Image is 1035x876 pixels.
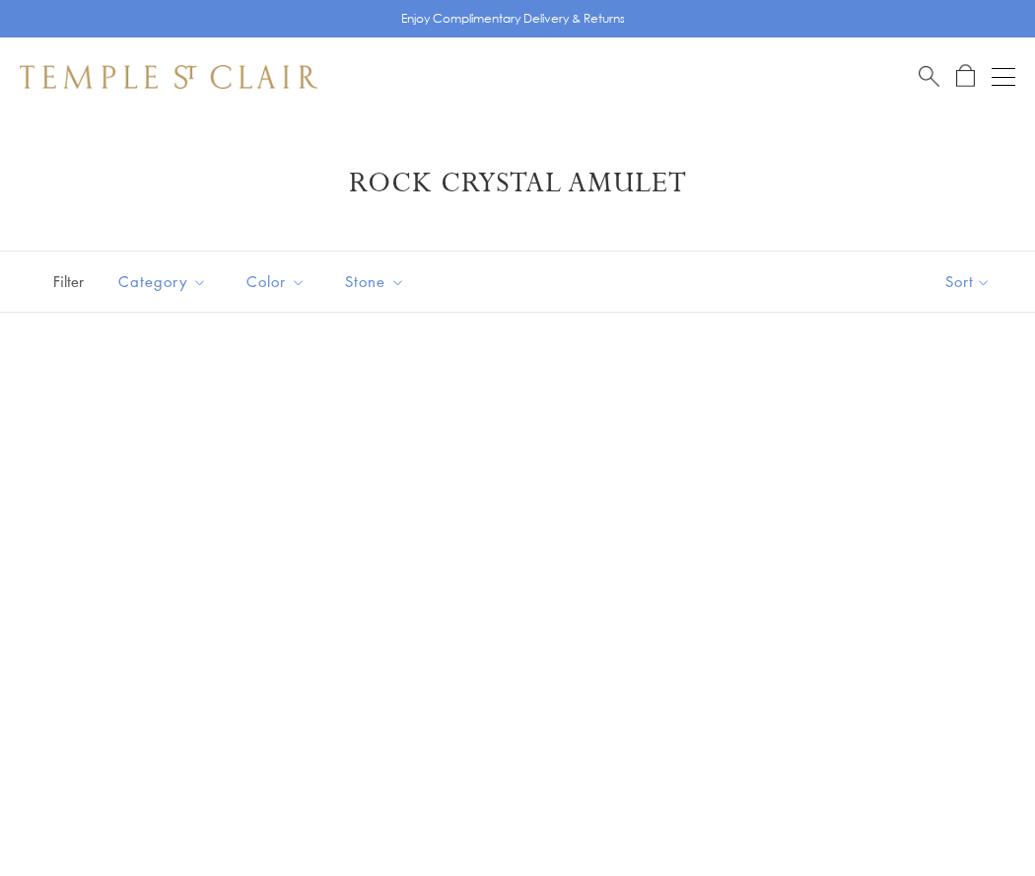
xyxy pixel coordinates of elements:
[103,259,222,304] button: Category
[401,9,625,29] p: Enjoy Complimentary Delivery & Returns
[108,269,222,294] span: Category
[919,64,939,89] a: Search
[901,252,1035,312] button: Show sort by
[992,65,1015,89] button: Open navigation
[49,166,986,201] h1: Rock Crystal Amulet
[956,64,975,89] a: Open Shopping Bag
[237,269,320,294] span: Color
[335,269,420,294] span: Stone
[232,259,320,304] button: Color
[330,259,420,304] button: Stone
[20,65,317,89] img: Temple St. Clair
